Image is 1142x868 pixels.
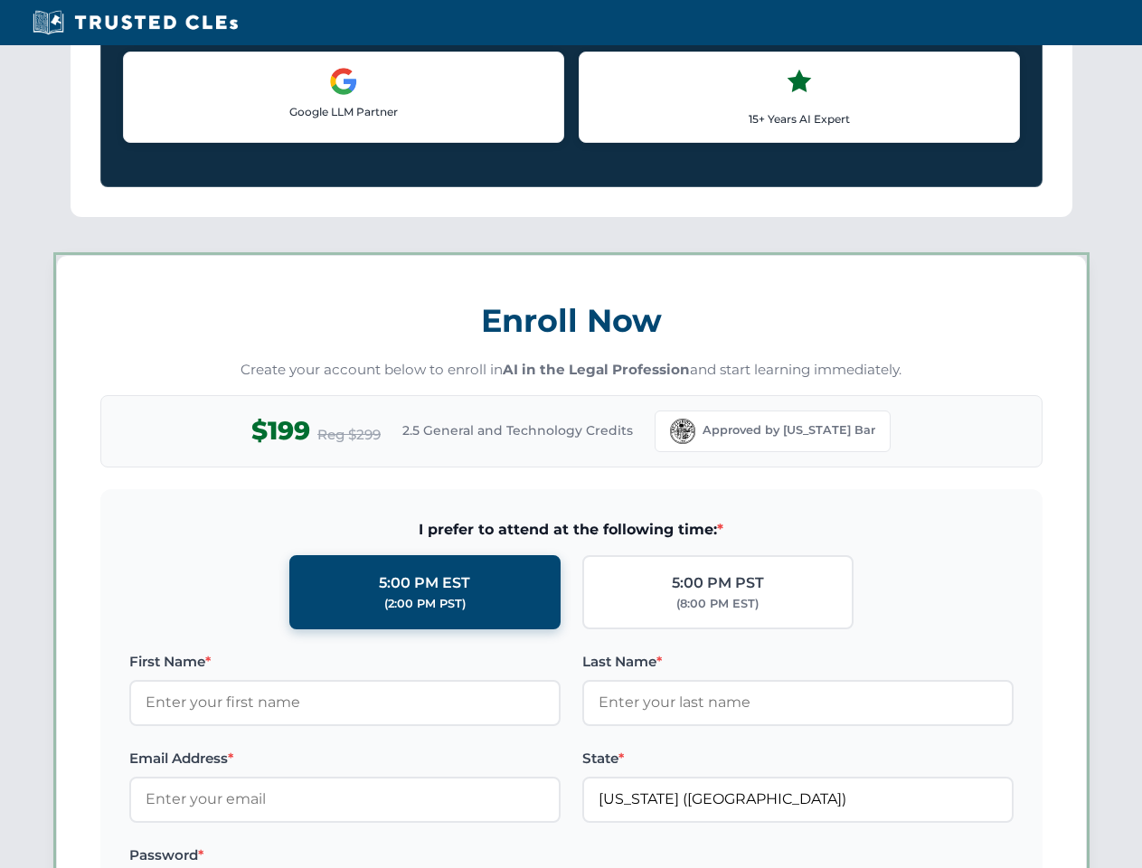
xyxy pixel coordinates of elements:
h3: Enroll Now [100,292,1043,349]
img: Google [329,67,358,96]
label: Email Address [129,748,561,769]
input: Enter your email [129,777,561,822]
input: Florida (FL) [582,777,1014,822]
div: (8:00 PM EST) [676,595,759,613]
strong: AI in the Legal Profession [503,361,690,378]
label: Last Name [582,651,1014,673]
p: Create your account below to enroll in and start learning immediately. [100,360,1043,381]
div: (2:00 PM PST) [384,595,466,613]
label: First Name [129,651,561,673]
p: 15+ Years AI Expert [594,110,1005,127]
span: 2.5 General and Technology Credits [402,420,633,440]
span: Reg $299 [317,424,381,446]
img: Florida Bar [670,419,695,444]
span: $199 [251,410,310,451]
div: 5:00 PM EST [379,571,470,595]
span: I prefer to attend at the following time: [129,518,1014,542]
p: Google LLM Partner [138,103,549,120]
span: Approved by [US_STATE] Bar [703,421,875,439]
label: State [582,748,1014,769]
input: Enter your last name [582,680,1014,725]
img: Trusted CLEs [27,9,243,36]
div: 5:00 PM PST [672,571,764,595]
input: Enter your first name [129,680,561,725]
label: Password [129,844,561,866]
